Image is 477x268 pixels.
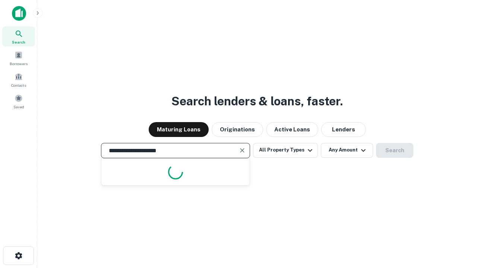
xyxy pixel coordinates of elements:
[10,61,28,67] span: Borrowers
[13,104,24,110] span: Saved
[11,82,26,88] span: Contacts
[171,92,343,110] h3: Search lenders & loans, faster.
[253,143,318,158] button: All Property Types
[2,91,35,111] a: Saved
[237,145,247,156] button: Clear
[2,48,35,68] a: Borrowers
[321,122,366,137] button: Lenders
[212,122,263,137] button: Originations
[266,122,318,137] button: Active Loans
[12,6,26,21] img: capitalize-icon.png
[149,122,209,137] button: Maturing Loans
[12,39,25,45] span: Search
[2,70,35,90] a: Contacts
[321,143,373,158] button: Any Amount
[440,208,477,244] iframe: Chat Widget
[2,26,35,47] a: Search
